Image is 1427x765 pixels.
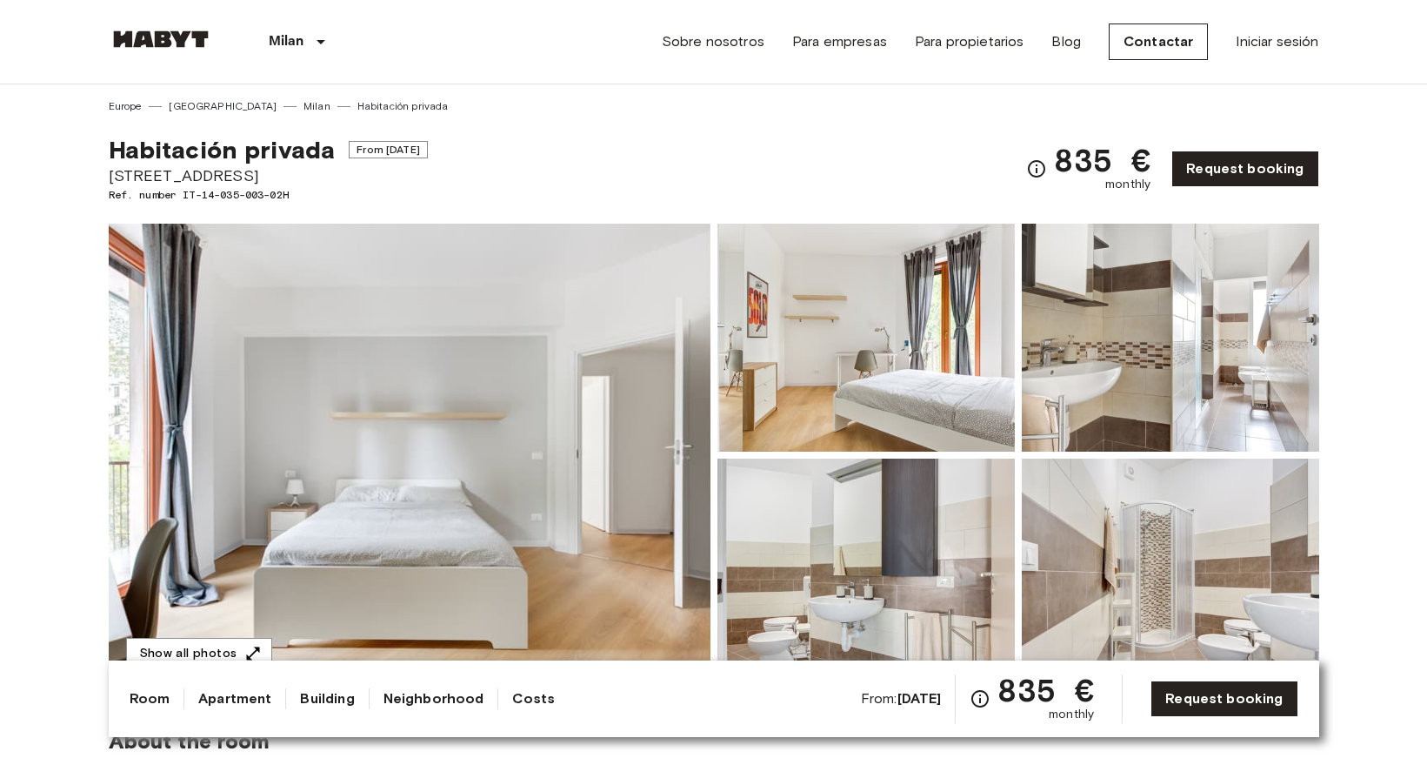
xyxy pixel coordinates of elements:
a: Para propietarios [915,31,1024,52]
a: Sobre nosotros [662,31,764,52]
img: Habyt [109,30,213,48]
p: Milan [269,31,304,52]
span: 835 € [997,674,1094,706]
img: Picture of unit IT-14-035-003-02H [1022,224,1319,452]
img: Picture of unit IT-14-035-003-02H [1022,459,1319,687]
button: Show all photos [126,638,272,670]
img: Picture of unit IT-14-035-003-02H [717,459,1015,687]
span: From [DATE] [349,141,428,158]
img: Picture of unit IT-14-035-003-02H [717,224,1015,452]
a: Europe [109,98,143,114]
b: [DATE] [897,690,942,707]
span: From: [861,689,942,708]
a: Habitación privada [357,98,449,114]
span: Habitación privada [109,135,336,164]
a: Para empresas [792,31,887,52]
svg: Check cost overview for full price breakdown. Please note that discounts apply to new joiners onl... [970,688,990,709]
a: Room [130,688,170,709]
a: Neighborhood [383,688,484,709]
span: monthly [1105,176,1150,193]
a: [GEOGRAPHIC_DATA] [169,98,277,114]
span: 835 € [1054,144,1150,176]
span: Ref. number IT-14-035-003-02H [109,187,428,203]
a: Milan [303,98,330,114]
a: Building [300,688,354,709]
a: Apartment [198,688,271,709]
span: [STREET_ADDRESS] [109,164,428,187]
a: Iniciar sesión [1236,31,1318,52]
a: Blog [1051,31,1081,52]
a: Contactar [1109,23,1208,60]
span: About the room [109,728,1319,755]
a: Request booking [1171,151,1318,187]
svg: Check cost overview for full price breakdown. Please note that discounts apply to new joiners onl... [1026,158,1047,179]
span: monthly [1049,706,1094,723]
img: Marketing picture of unit IT-14-035-003-02H [109,224,710,687]
a: Costs [512,688,555,709]
a: Request booking [1150,681,1297,717]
